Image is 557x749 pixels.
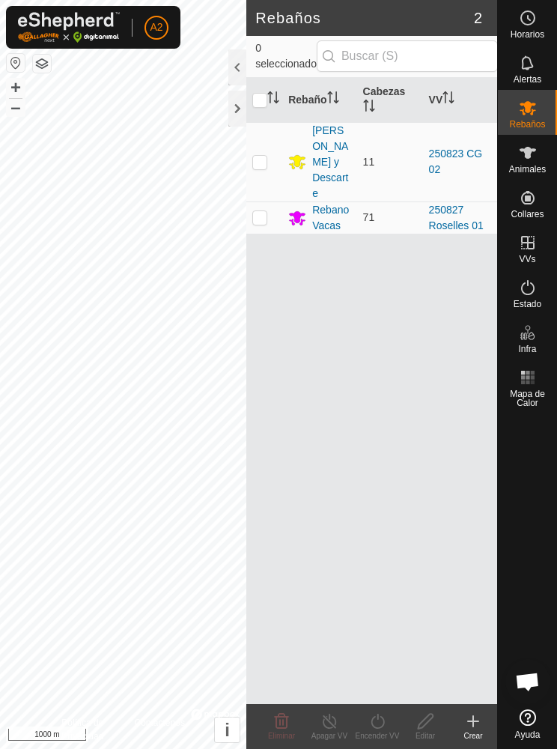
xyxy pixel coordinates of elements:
[312,123,350,201] div: [PERSON_NAME] y Descarte
[429,204,484,231] a: 250827 Roselles 01
[429,148,483,175] a: 250823 CG 02
[514,75,541,84] span: Alertas
[215,718,240,742] button: i
[353,730,401,742] div: Encender VV
[18,12,120,43] img: Logo Gallagher
[509,165,546,174] span: Animales
[255,9,474,27] h2: Rebaños
[514,300,541,309] span: Estado
[518,345,536,354] span: Infra
[511,210,544,219] span: Collares
[7,79,25,97] button: +
[357,78,423,123] th: Cabezas
[363,211,375,223] span: 71
[312,202,350,234] div: Rebano Vacas
[7,98,25,116] button: –
[509,120,545,129] span: Rebaños
[363,102,375,114] p-sorticon: Activar para ordenar
[502,389,553,407] span: Mapa de Calor
[267,94,279,106] p-sorticon: Activar para ordenar
[327,94,339,106] p-sorticon: Activar para ordenar
[282,78,356,123] th: Rebaño
[401,730,449,742] div: Editar
[305,730,353,742] div: Apagar VV
[423,78,497,123] th: VV
[474,7,482,29] span: 2
[135,716,185,743] a: Contáctenos
[225,720,230,740] span: i
[519,255,535,264] span: VVs
[33,55,51,73] button: Capas del Mapa
[363,156,375,168] span: 11
[150,19,162,35] span: A2
[7,54,25,72] button: Restablecer Mapa
[511,30,544,39] span: Horarios
[505,659,550,704] a: Chat abierto
[317,40,498,72] input: Buscar (S)
[498,703,557,745] a: Ayuda
[442,94,454,106] p-sorticon: Activar para ordenar
[255,40,317,72] span: 0 seleccionado
[61,716,116,743] a: Política de Privacidad
[449,730,497,742] div: Crear
[268,732,295,740] span: Eliminar
[515,730,541,739] span: Ayuda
